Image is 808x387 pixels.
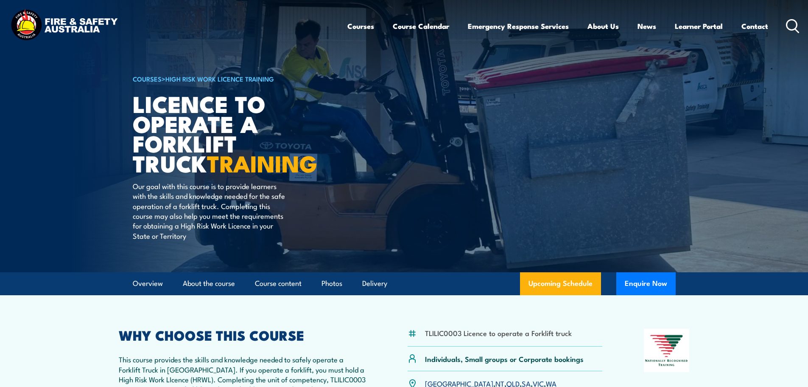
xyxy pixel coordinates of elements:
a: Delivery [362,272,387,295]
a: High Risk Work Licence Training [165,74,274,83]
h1: Licence to operate a forklift truck [133,93,342,173]
a: Learner Portal [675,15,723,37]
a: Emergency Response Services [468,15,569,37]
a: Contact [741,15,768,37]
a: Courses [347,15,374,37]
h2: WHY CHOOSE THIS COURSE [119,329,366,341]
button: Enquire Now [616,272,676,295]
a: News [637,15,656,37]
a: COURSES [133,74,162,83]
h6: > [133,73,342,84]
li: TLILIC0003 Licence to operate a Forklift truck [425,328,572,338]
a: About the course [183,272,235,295]
a: Photos [322,272,342,295]
strong: TRAINING [207,145,317,180]
p: Our goal with this course is to provide learners with the skills and knowledge needed for the saf... [133,181,288,240]
a: About Us [587,15,619,37]
a: Upcoming Schedule [520,272,601,295]
a: Course Calendar [393,15,449,37]
p: Individuals, Small groups or Corporate bookings [425,354,584,364]
a: Overview [133,272,163,295]
a: Course content [255,272,302,295]
img: Nationally Recognised Training logo. [644,329,690,372]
